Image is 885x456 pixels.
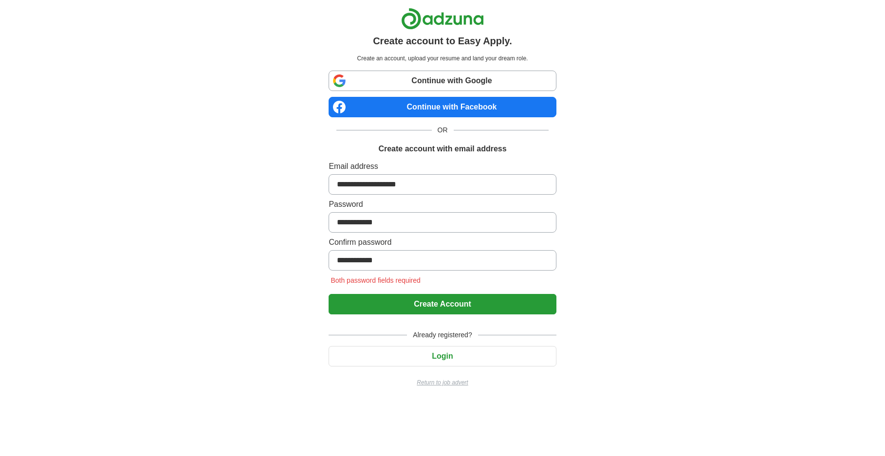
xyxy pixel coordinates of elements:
label: Confirm password [329,237,556,248]
span: OR [432,125,454,135]
img: Adzuna logo [401,8,484,30]
a: Return to job advert [329,378,556,387]
label: Email address [329,161,556,172]
a: Login [329,352,556,360]
a: Continue with Google [329,71,556,91]
a: Continue with Facebook [329,97,556,117]
button: Create Account [329,294,556,314]
h1: Create account to Easy Apply. [373,34,512,48]
span: Already registered? [407,330,478,340]
h1: Create account with email address [378,143,506,155]
span: Both password fields required [329,276,422,284]
p: Create an account, upload your resume and land your dream role. [331,54,554,63]
label: Password [329,199,556,210]
button: Login [329,346,556,366]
